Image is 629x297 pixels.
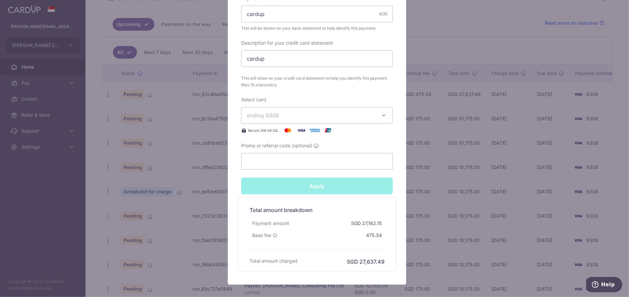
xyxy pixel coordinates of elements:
[250,206,384,214] h5: Total amount breakdown
[379,11,387,17] div: 6/35
[281,126,295,134] img: Mastercard
[241,25,393,32] span: This will be shown on your bank statement to help identify this payment.
[241,40,333,46] label: Description for your credit card statement
[241,142,312,149] span: Promo or referral code (optional)
[348,217,384,229] div: SGD 27,162.15
[247,112,279,119] span: ending 9308
[248,128,279,133] span: Secure 256-bit SSL
[321,126,335,134] img: UnionPay
[363,229,384,241] div: 475.34
[252,232,271,239] span: Base fee
[586,277,622,294] iframe: Opens a widget where you can find more information
[295,126,308,134] img: Visa
[347,258,384,266] h6: SGD 27,637.49
[250,217,292,229] div: Payment amount
[241,107,393,124] button: ending 9308
[241,75,393,88] span: This will show on your credit card statement to help you identify this payment. Max 15 characters.
[250,258,298,264] h6: Total amount charged
[308,126,321,134] img: American Express
[241,96,266,103] label: Select card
